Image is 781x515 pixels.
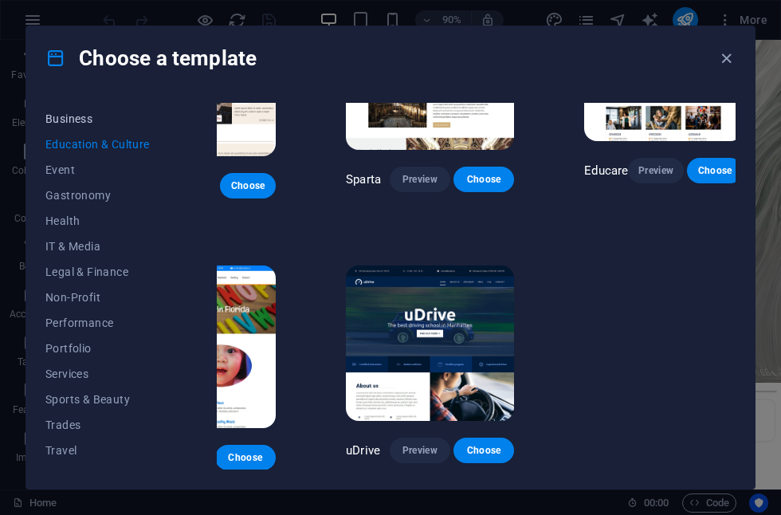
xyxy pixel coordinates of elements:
button: Choose [687,158,743,183]
span: Preview [641,164,671,177]
span: Choose [228,451,263,464]
button: Business [45,106,150,132]
button: Choose [453,167,514,192]
span: Performance [45,316,150,329]
img: uDrive [346,265,514,421]
button: Wireframe [45,463,150,489]
button: Non-Profit [45,285,150,310]
button: Gastronomy [45,183,150,208]
button: Trades [45,412,150,438]
p: uDrive [346,442,380,458]
span: Legal & Finance [45,265,150,278]
span: Event [45,163,150,176]
h4: Choose a template [45,45,257,71]
button: Performance [45,310,150,336]
span: Business [45,112,150,125]
span: Choose [233,179,263,192]
span: Health [45,214,150,227]
p: Sparta [346,171,381,187]
span: Preview [402,444,438,457]
button: Sports & Beauty [45,387,150,412]
button: IT & Media [45,234,150,259]
p: Educare [584,163,628,179]
button: Portfolio [45,336,150,361]
button: Preview [390,438,450,463]
span: Gastronomy [45,189,150,202]
button: Choose [215,445,276,470]
button: Services [45,361,150,387]
span: Preview [402,173,438,186]
button: Preview [390,167,450,192]
span: Education & Culture [45,138,150,151]
span: Sports & Beauty [45,393,150,406]
span: Travel [45,444,150,457]
span: IT & Media [45,240,150,253]
span: Choose [700,164,730,177]
span: Choose [466,444,501,457]
button: Legal & Finance [45,259,150,285]
span: Choose [466,173,501,186]
button: Choose [220,173,276,199]
button: Travel [45,438,150,463]
span: Trades [45,419,150,431]
span: Non-Profit [45,291,150,304]
span: Portfolio [45,342,150,355]
button: Choose [453,438,514,463]
button: Preview [628,158,684,183]
button: Event [45,157,150,183]
button: Health [45,208,150,234]
button: Education & Culture [45,132,150,157]
span: Services [45,368,150,380]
